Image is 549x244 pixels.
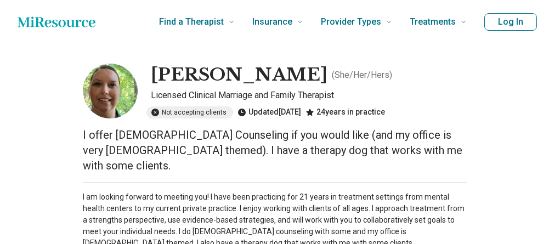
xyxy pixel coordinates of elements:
span: Find a Therapist [159,14,224,30]
p: I offer [DEMOGRAPHIC_DATA] Counseling if you would like (and my office is very [DEMOGRAPHIC_DATA]... [83,127,467,173]
img: Sacha Childs, Licensed Clinical Marriage and Family Therapist [83,64,138,118]
div: 24 years in practice [305,106,385,118]
div: Updated [DATE] [237,106,301,118]
a: Home page [18,11,95,33]
span: Insurance [252,14,292,30]
span: Treatments [410,14,456,30]
p: ( She/Her/Hers ) [332,69,392,82]
p: Licensed Clinical Marriage and Family Therapist [151,89,467,102]
span: Provider Types [321,14,381,30]
div: Not accepting clients [146,106,233,118]
h1: [PERSON_NAME] [151,64,327,87]
button: Log In [484,13,537,31]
